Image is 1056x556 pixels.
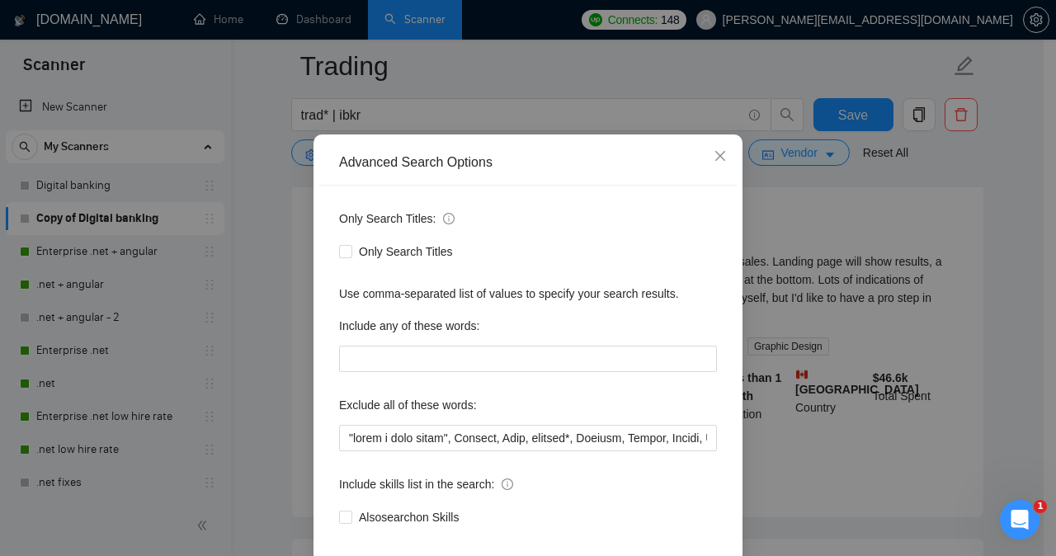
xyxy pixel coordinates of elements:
span: Include skills list in the search: [339,475,513,493]
button: Close [698,134,742,179]
span: Also search on Skills [352,508,465,526]
label: Include any of these words: [339,313,479,339]
span: Only Search Titles [352,243,460,261]
div: Use comma-separated list of values to specify your search results. [339,285,717,303]
span: 1 [1034,500,1047,513]
label: Exclude all of these words: [339,392,477,418]
iframe: Intercom live chat [1000,500,1039,540]
span: info-circle [502,478,513,490]
span: close [714,149,727,163]
span: info-circle [443,213,455,224]
span: Only Search Titles: [339,210,455,228]
div: Advanced Search Options [339,153,717,172]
